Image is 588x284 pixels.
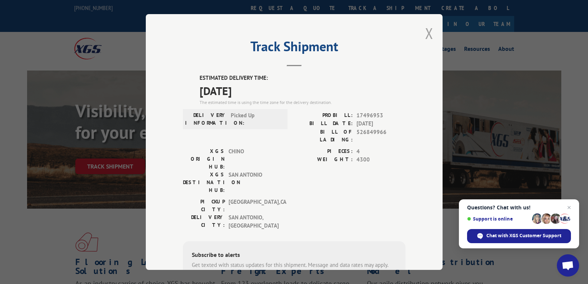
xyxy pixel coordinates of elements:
span: 526849966 [357,128,405,144]
label: WEIGHT: [294,156,353,164]
div: The estimated time is using the time zone for the delivery destination. [200,99,405,106]
span: [DATE] [200,82,405,99]
span: SAN ANTONIO , [GEOGRAPHIC_DATA] [229,213,279,230]
label: BILL DATE: [294,120,353,128]
span: [GEOGRAPHIC_DATA] , CA [229,198,279,213]
label: DELIVERY CITY: [183,213,225,230]
div: Get texted with status updates for this shipment. Message and data rates may apply. Message frequ... [192,261,397,278]
span: Support is online [467,216,529,222]
span: Chat with XGS Customer Support [467,229,571,243]
h2: Track Shipment [183,41,405,55]
a: Open chat [557,254,579,277]
label: XGS DESTINATION HUB: [183,171,225,194]
span: Chat with XGS Customer Support [486,232,561,239]
div: Subscribe to alerts [192,250,397,261]
span: Questions? Chat with us! [467,205,571,210]
span: SAN ANTONIO [229,171,279,194]
label: BILL OF LADING: [294,128,353,144]
span: [DATE] [357,120,405,128]
span: CHINO [229,147,279,171]
span: 17496953 [357,111,405,120]
label: XGS ORIGIN HUB: [183,147,225,171]
label: PROBILL: [294,111,353,120]
label: PIECES: [294,147,353,156]
span: Picked Up [231,111,281,127]
label: DELIVERY INFORMATION: [185,111,227,127]
button: Close modal [425,23,433,43]
label: PICKUP CITY: [183,198,225,213]
label: ESTIMATED DELIVERY TIME: [200,74,405,82]
span: 4 [357,147,405,156]
span: 4300 [357,156,405,164]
